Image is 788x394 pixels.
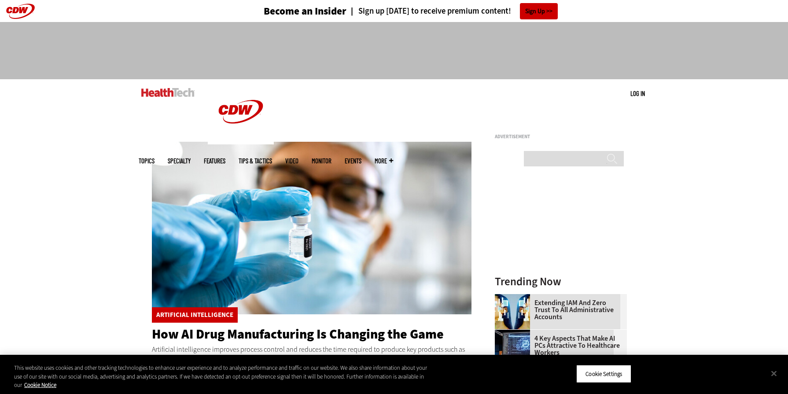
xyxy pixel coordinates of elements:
[495,276,627,287] h3: Trending Now
[152,142,471,314] img: Pharmaceutical worker reviewing vaccine
[208,79,274,144] img: Home
[630,89,645,98] div: User menu
[495,330,534,337] a: Desktop monitor with brain AI concept
[139,158,155,164] span: Topics
[495,294,534,301] a: abstract image of woman with pixelated face
[764,364,784,383] button: Close
[495,330,530,365] img: Desktop monitor with brain AI concept
[495,143,627,253] iframe: advertisement
[231,6,346,16] a: Become an Insider
[152,344,471,366] p: Artificial intelligence improves process control and reduces the time required to produce key pro...
[239,158,272,164] a: Tips & Tactics
[312,158,331,164] a: MonITor
[234,31,554,70] iframe: advertisement
[495,299,622,320] a: Extending IAM and Zero Trust to All Administrative Accounts
[24,381,56,389] a: More information about your privacy
[520,3,558,19] a: Sign Up
[156,312,233,318] a: Artificial Intelligence
[576,365,631,383] button: Cookie Settings
[208,137,274,147] a: CDW
[375,158,393,164] span: More
[264,6,346,16] h3: Become an Insider
[204,158,225,164] a: Features
[168,158,191,164] span: Specialty
[345,158,361,164] a: Events
[346,7,511,15] a: Sign up [DATE] to receive premium content!
[495,294,530,329] img: abstract image of woman with pixelated face
[14,364,434,390] div: This website uses cookies and other tracking technologies to enhance user experience and to analy...
[495,335,622,356] a: 4 Key Aspects That Make AI PCs Attractive to Healthcare Workers
[141,88,195,97] img: Home
[630,89,645,97] a: Log in
[285,158,298,164] a: Video
[152,325,444,343] a: How AI Drug Manufacturing Is Changing the Game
